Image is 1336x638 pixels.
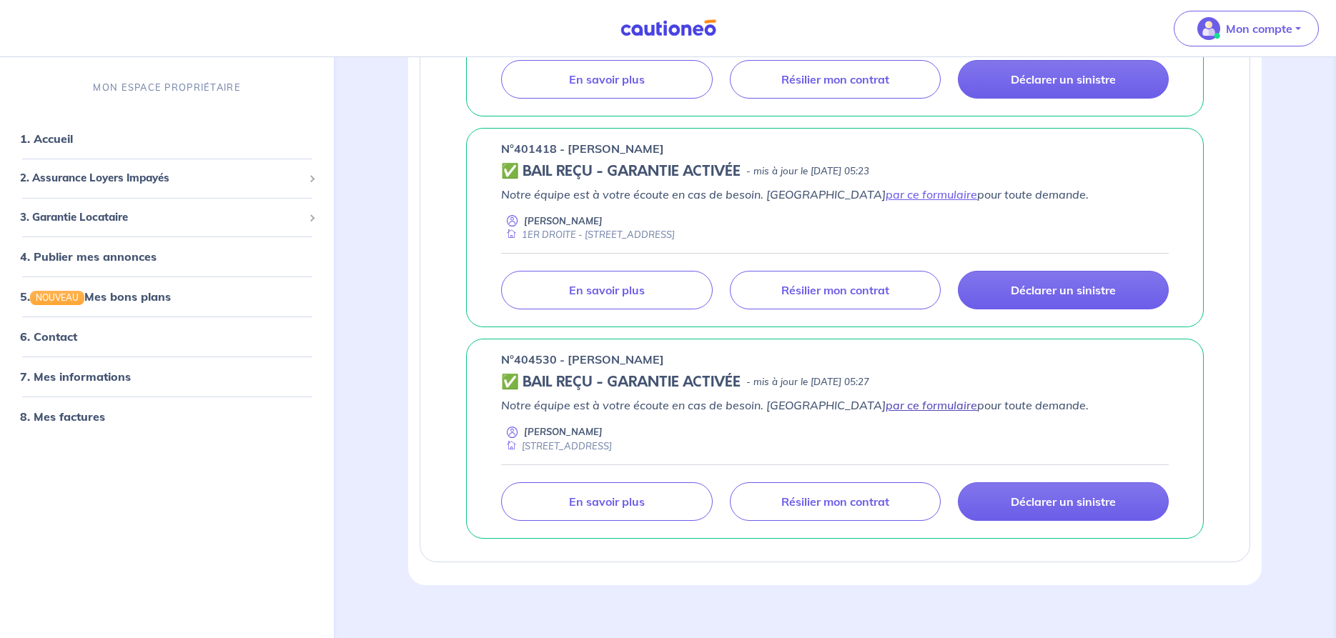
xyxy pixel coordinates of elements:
[730,271,941,309] a: Résilier mon contrat
[569,494,645,509] p: En savoir plus
[501,271,712,309] a: En savoir plus
[20,370,131,384] a: 7. Mes informations
[20,131,73,146] a: 1. Accueil
[6,164,328,192] div: 2. Assurance Loyers Impayés
[781,72,889,86] p: Résilier mon contrat
[501,351,664,368] p: n°404530 - [PERSON_NAME]
[524,425,603,439] p: [PERSON_NAME]
[958,60,1169,99] a: Déclarer un sinistre
[501,439,612,453] div: [STREET_ADDRESS]
[501,482,712,521] a: En savoir plus
[524,214,603,228] p: [PERSON_NAME]
[1011,494,1116,509] p: Déclarer un sinistre
[569,283,645,297] p: En savoir plus
[1011,283,1116,297] p: Déclarer un sinistre
[501,163,1169,180] div: state: CONTRACT-VALIDATED, Context: ,MAYBE-CERTIFICATE,,LESSOR-DOCUMENTS,IS-ODEALIM
[20,170,303,186] span: 2. Assurance Loyers Impayés
[6,282,328,311] div: 5.NOUVEAUMes bons plans
[958,271,1169,309] a: Déclarer un sinistre
[746,375,869,389] p: - mis à jour le [DATE] 05:27
[615,19,722,37] img: Cautioneo
[6,363,328,392] div: 7. Mes informations
[6,124,328,153] div: 1. Accueil
[501,228,675,241] div: 1ER DROITE - [STREET_ADDRESS]
[6,323,328,352] div: 6. Contact
[730,482,941,521] a: Résilier mon contrat
[746,164,869,179] p: - mis à jour le [DATE] 05:23
[958,482,1169,521] a: Déclarer un sinistre
[20,330,77,344] a: 6. Contact
[20,410,105,424] a: 8. Mes factures
[20,209,303,226] span: 3. Garantie Locataire
[501,374,741,391] h5: ✅ BAIL REÇU - GARANTIE ACTIVÉE
[886,187,977,201] a: par ce formulaire
[501,374,1169,391] div: state: CONTRACT-VALIDATED, Context: ,MAYBE-CERTIFICATE,,LESSOR-DOCUMENTS,IS-ODEALIM
[501,60,712,99] a: En savoir plus
[501,397,1169,414] p: Notre équipe est à votre écoute en cas de besoin. [GEOGRAPHIC_DATA] pour toute demande.
[93,81,240,94] p: MON ESPACE PROPRIÉTAIRE
[1174,11,1319,46] button: illu_account_valid_menu.svgMon compte
[501,186,1169,203] p: Notre équipe est à votre écoute en cas de besoin. [GEOGRAPHIC_DATA] pour toute demande.
[730,60,941,99] a: Résilier mon contrat
[501,163,741,180] h5: ✅ BAIL REÇU - GARANTIE ACTIVÉE
[1011,72,1116,86] p: Déclarer un sinistre
[20,249,157,264] a: 4. Publier mes annonces
[781,283,889,297] p: Résilier mon contrat
[781,494,889,509] p: Résilier mon contrat
[886,398,977,412] a: par ce formulaire
[1226,20,1292,37] p: Mon compte
[6,403,328,432] div: 8. Mes factures
[20,289,171,304] a: 5.NOUVEAUMes bons plans
[569,72,645,86] p: En savoir plus
[1197,17,1220,40] img: illu_account_valid_menu.svg
[6,204,328,231] div: 3. Garantie Locataire
[501,140,664,157] p: n°401418 - [PERSON_NAME]
[6,242,328,271] div: 4. Publier mes annonces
